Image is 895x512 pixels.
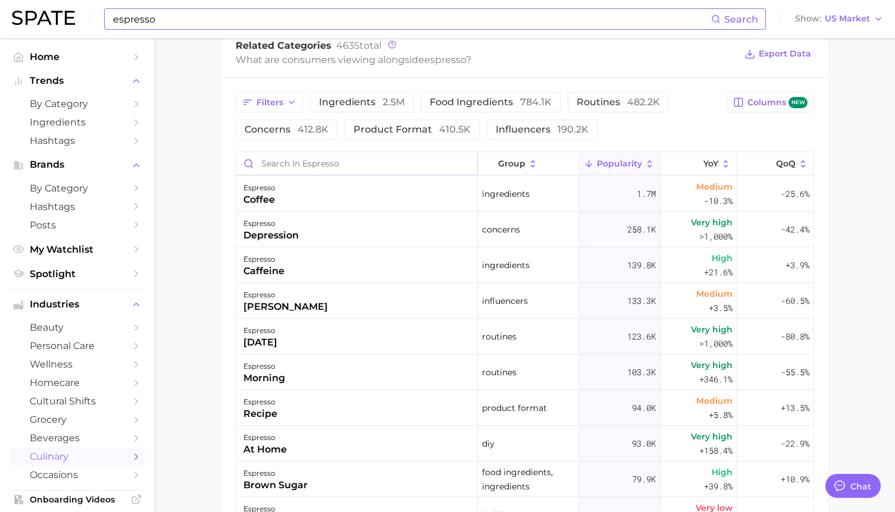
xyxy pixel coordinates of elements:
span: 410.5k [439,124,471,135]
span: ingredients [482,187,530,201]
span: occasions [30,469,125,480]
span: Medium [696,394,733,408]
span: Onboarding Videos [30,494,125,505]
span: -60.5% [781,294,809,308]
span: >1,000% [699,338,733,349]
button: Filters [236,92,303,112]
span: product format [482,401,547,415]
a: beverages [10,429,145,447]
span: >1,000% [699,231,733,242]
a: Ingredients [10,113,145,131]
div: espresso [243,395,277,409]
button: group [478,152,579,175]
span: Columns [747,97,808,108]
div: caffeine [243,264,284,278]
span: Show [795,15,821,22]
button: espressocoffeeingredients1.7mMedium-10.3%-25.6% [236,176,813,212]
span: Hashtags [30,201,125,212]
a: beauty [10,318,145,337]
button: Industries [10,296,145,313]
span: concerns [245,125,328,134]
span: US Market [825,15,870,22]
span: Related Categories [236,40,331,51]
a: wellness [10,355,145,373]
span: Posts [30,219,125,231]
span: group [498,159,525,168]
span: 94.0k [632,401,656,415]
a: homecare [10,373,145,392]
span: Industries [30,299,125,310]
div: morning [243,371,285,385]
a: culinary [10,447,145,466]
img: SPATE [12,11,75,25]
span: +10.9% [781,472,809,486]
span: diy [482,436,495,451]
span: -42.4% [781,222,809,237]
button: espressodepressionconcerns258.1kVery high>1,000%-42.4% [236,212,813,247]
div: espresso [243,323,277,338]
input: Search in espresso [236,152,477,175]
span: new [788,97,808,108]
span: cultural shifts [30,395,125,407]
span: -25.6% [781,187,809,201]
span: 2.5m [383,96,405,108]
div: recipe [243,407,277,421]
span: food ingredients, ingredients [482,465,574,494]
span: culinary [30,451,125,462]
span: +346.1% [699,372,733,387]
span: Very high [691,322,733,337]
span: by Category [30,98,125,109]
span: influencers [482,294,528,308]
button: espressocaffeineingredients139.8kHigh+21.6%+3.9% [236,247,813,283]
span: -80.8% [781,329,809,344]
button: QoQ [737,152,813,175]
span: ingredients [482,258,530,272]
div: What are consumers viewing alongside ? [236,52,736,68]
span: 190.2k [558,124,589,135]
span: Trends [30,76,125,86]
span: homecare [30,377,125,388]
div: espresso [243,252,284,266]
div: at home [243,442,287,457]
span: Home [30,51,125,62]
button: Brands [10,156,145,174]
div: espresso [243,466,308,480]
span: total [336,40,381,51]
a: Onboarding Videos [10,491,145,508]
span: +13.5% [781,401,809,415]
button: espresso[DATE]routines123.6kVery high>1,000%-80.8% [236,319,813,354]
span: routines [482,329,517,344]
button: espressomorningroutines103.3kVery high+346.1%-55.5% [236,354,813,390]
span: YoY [703,159,718,168]
span: beauty [30,322,125,333]
a: by Category [10,179,145,197]
div: coffee [243,193,276,207]
span: Very high [691,429,733,444]
div: [PERSON_NAME] [243,300,328,314]
span: Search [724,14,758,25]
div: espresso [243,216,299,231]
button: Popularity [580,152,661,175]
input: Search here for a brand, industry, or ingredient [112,9,711,29]
a: grocery [10,410,145,429]
span: routines [482,365,517,379]
button: espressoat homediy93.0kVery high+158.4%-22.9% [236,426,813,461]
div: espresso [243,359,285,373]
span: +5.8% [709,408,733,422]
span: Export Data [759,49,811,59]
div: espresso [243,431,287,445]
span: food ingredients [430,98,552,107]
button: espresso[PERSON_NAME]influencers133.3kMedium+3.5%-60.5% [236,283,813,319]
span: High [712,251,733,265]
span: 1.7m [637,187,656,201]
div: espresso [243,288,328,302]
button: ShowUS Market [792,11,886,27]
span: 258.1k [627,222,656,237]
a: by Category [10,95,145,113]
span: 139.8k [627,258,656,272]
button: Columnsnew [727,92,814,112]
span: +3.9% [786,258,809,272]
span: Very high [691,215,733,230]
span: Very high [691,358,733,372]
span: wellness [30,359,125,370]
